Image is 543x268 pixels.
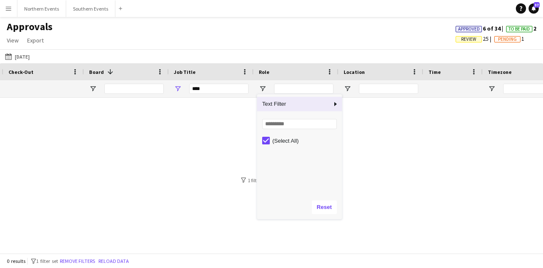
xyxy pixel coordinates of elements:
[494,35,524,42] span: 1
[241,167,302,174] div: 0 results
[456,25,506,32] span: 6 of 34
[344,85,351,93] button: Open Filter Menu
[27,37,44,44] span: Export
[8,69,34,75] span: Check-Out
[259,69,269,75] span: Role
[509,26,530,32] span: To Be Paid
[456,35,494,42] span: 25
[259,85,266,93] button: Open Filter Menu
[17,0,66,17] button: Northern Events
[58,257,97,266] button: Remove filters
[7,37,19,44] span: View
[3,51,31,62] button: [DATE]
[174,69,196,75] span: Job Title
[458,26,480,32] span: Approved
[488,85,495,93] button: Open Filter Menu
[498,37,517,42] span: Pending
[174,85,182,93] button: Open Filter Menu
[262,119,337,129] input: Search filter values
[506,25,536,32] span: 2
[24,35,47,46] a: Export
[461,37,476,42] span: Review
[257,97,332,111] span: Text Filter
[529,3,539,14] a: 37
[89,69,104,75] span: Board
[97,257,131,266] button: Reload data
[89,85,97,93] button: Open Filter Menu
[534,2,540,8] span: 37
[3,35,22,46] a: View
[312,200,337,214] button: Reset
[36,258,58,264] span: 1 filter set
[241,177,302,183] div: 1 filter set
[257,94,342,219] div: Column Filter
[274,84,333,94] input: Role Filter Input
[257,135,342,146] div: Filter List
[488,69,512,75] span: Timezone
[104,84,164,94] input: Board Filter Input
[359,84,418,94] input: Location Filter Input
[272,138,339,144] div: (Select All)
[344,69,365,75] span: Location
[66,0,115,17] button: Southern Events
[428,69,441,75] span: Time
